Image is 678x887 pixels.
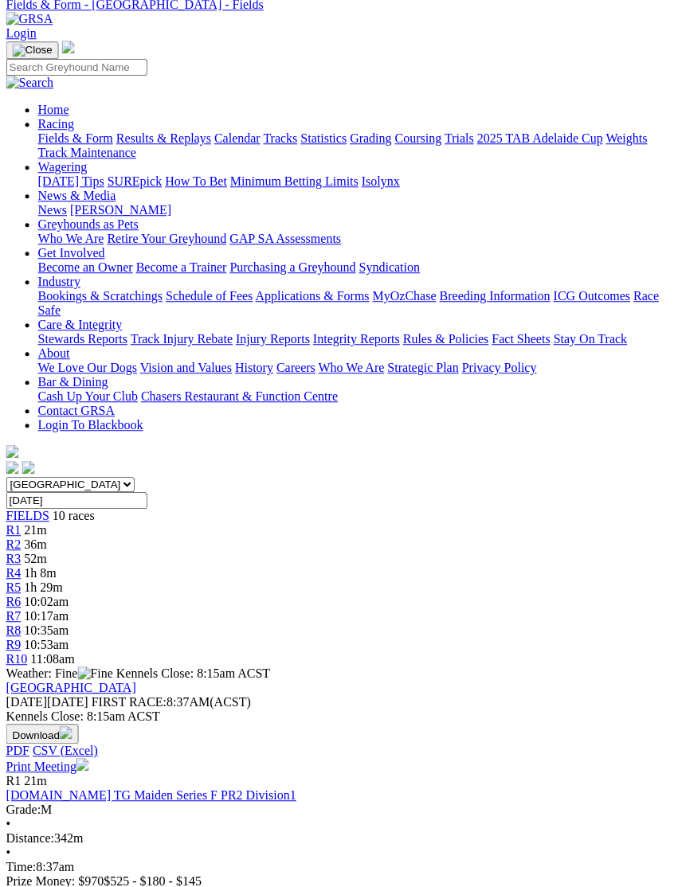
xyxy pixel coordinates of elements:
a: MyOzChase [373,289,437,303]
div: Kennels Close: 8:15am ACST [6,709,672,724]
span: 21m [25,774,47,787]
a: [GEOGRAPHIC_DATA] [6,681,136,694]
span: Kennels Close: 8:15am ACST [116,666,270,680]
span: Grade: [6,803,41,816]
span: 52m [25,552,47,565]
span: • [6,846,11,859]
a: R1 [6,523,22,537]
img: download.svg [60,726,73,739]
img: GRSA [6,12,53,26]
span: Weather: Fine [6,666,116,680]
a: Schedule of Fees [166,289,253,303]
a: Wagering [38,160,88,174]
img: Fine [78,666,113,681]
span: 11:08am [31,652,75,666]
a: We Love Our Dogs [38,361,137,374]
img: logo-grsa-white.png [62,41,75,53]
a: Login To Blackbook [38,418,143,432]
a: Become an Owner [38,260,133,274]
span: 10:35am [25,623,69,637]
a: Chasers Restaurant & Function Centre [141,389,338,403]
a: R4 [6,566,22,580]
a: Strategic Plan [388,361,459,374]
a: Home [38,103,69,116]
a: Bookings & Scratchings [38,289,163,303]
a: R5 [6,580,22,594]
a: News & Media [38,189,116,202]
img: facebook.svg [6,461,19,474]
a: Privacy Policy [462,361,537,374]
span: 1h 8m [25,566,57,580]
a: [PERSON_NAME] [70,203,171,217]
a: Results & Replays [116,131,211,145]
a: PDF [6,744,29,757]
div: News & Media [38,203,672,217]
span: 8:37AM(ACST) [92,695,251,709]
a: History [235,361,273,374]
a: Integrity Reports [313,332,400,346]
a: Breeding Information [440,289,551,303]
a: R10 [6,652,28,666]
span: 10:53am [25,638,69,651]
button: Toggle navigation [6,41,59,59]
a: Injury Reports [236,332,310,346]
a: How To Bet [166,174,228,188]
a: [DOMAIN_NAME] TG Maiden Series F PR2 Division1 [6,788,296,802]
a: FIELDS [6,509,49,522]
span: 10 races [53,509,95,522]
div: 342m [6,831,672,846]
a: Track Injury Rebate [131,332,233,346]
a: Industry [38,275,80,288]
a: Fields & Form [38,131,113,145]
a: Grading [351,131,392,145]
a: Trials [445,131,474,145]
img: twitter.svg [22,461,35,474]
a: Vision and Values [140,361,232,374]
span: 21m [25,523,47,537]
div: About [38,361,672,375]
a: Contact GRSA [38,404,115,417]
a: 2025 TAB Adelaide Cup [477,131,603,145]
a: R6 [6,595,22,608]
input: Search [6,59,147,76]
div: Bar & Dining [38,389,672,404]
a: Greyhounds as Pets [38,217,139,231]
span: 10:02am [25,595,69,608]
a: Statistics [301,131,347,145]
a: Tracks [264,131,298,145]
a: Print Meeting [6,760,89,773]
a: Bar & Dining [38,375,108,389]
span: Time: [6,860,37,873]
div: Care & Integrity [38,332,672,346]
input: Select date [6,492,147,509]
img: Search [6,76,54,90]
a: R3 [6,552,22,565]
div: Wagering [38,174,672,189]
div: M [6,803,672,817]
a: Careers [276,361,315,374]
a: ICG Outcomes [554,289,630,303]
a: Who We Are [38,232,104,245]
a: Login [6,26,37,40]
a: About [38,346,70,360]
img: printer.svg [76,758,89,771]
span: FIRST RACE: [92,695,167,709]
a: R8 [6,623,22,637]
a: GAP SA Assessments [230,232,342,245]
div: 8:37am [6,860,672,874]
a: R7 [6,609,22,623]
a: News [38,203,67,217]
a: R2 [6,537,22,551]
a: Care & Integrity [38,318,123,331]
a: R9 [6,638,22,651]
div: Download [6,744,672,758]
a: Fact Sheets [492,332,551,346]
